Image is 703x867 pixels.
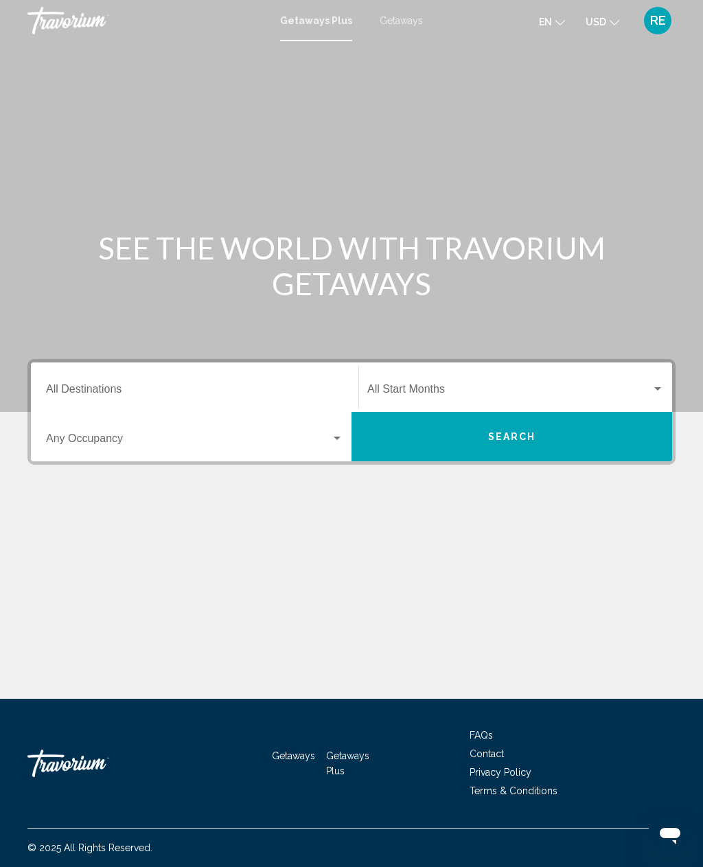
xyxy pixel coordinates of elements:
a: Getaways Plus [280,15,352,26]
div: Search widget [31,362,672,461]
span: en [539,16,552,27]
a: Travorium [27,743,165,784]
span: USD [586,16,606,27]
button: User Menu [640,6,676,35]
span: RE [650,14,666,27]
a: Contact [470,748,504,759]
h1: SEE THE WORLD WITH TRAVORIUM GETAWAYS [94,230,609,301]
a: Getaways Plus [326,750,369,776]
span: © 2025 All Rights Reserved. [27,842,152,853]
iframe: Button to launch messaging window [648,812,692,856]
a: Travorium [27,7,266,34]
span: Search [488,432,536,443]
a: Getaways [272,750,315,761]
button: Change currency [586,12,619,32]
a: FAQs [470,730,493,741]
a: Getaways [380,15,423,26]
button: Change language [539,12,565,32]
a: Terms & Conditions [470,785,557,796]
button: Search [351,412,672,461]
a: Privacy Policy [470,767,531,778]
